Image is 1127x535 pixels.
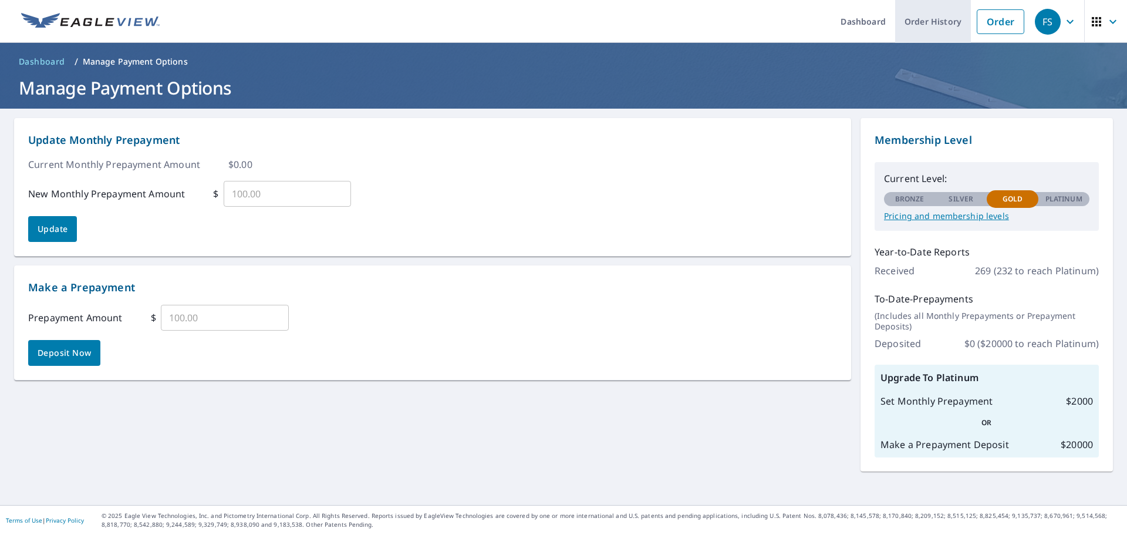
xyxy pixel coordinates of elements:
[1035,9,1061,35] div: FS
[884,171,1089,186] p: Current Level:
[1045,194,1082,204] p: Platinum
[28,311,123,325] p: Prepayment Amount
[161,301,289,334] input: 100.00
[28,280,837,295] p: Make a Prepayment
[14,76,1113,100] h1: Manage Payment Options
[895,194,924,204] p: Bronze
[28,132,837,148] p: Update Monthly Prepayment
[880,418,1093,428] p: OR
[228,157,252,171] p: $ 0.00
[1066,394,1093,408] p: $ 2000
[875,132,1099,148] p: Membership Level
[28,187,185,201] p: New Monthly Prepayment Amount
[151,311,156,325] p: $
[875,292,1099,306] p: To-Date-Prepayments
[1003,194,1023,204] p: Gold
[14,52,1113,71] nav: breadcrumb
[28,340,100,366] button: Deposit Now
[949,194,973,204] p: Silver
[213,187,218,201] p: $
[46,516,84,524] a: Privacy Policy
[19,56,65,68] span: Dashboard
[880,394,993,408] p: Set Monthly Prepayment
[875,245,1099,259] p: Year-to-Date Reports
[964,337,1099,351] p: $ 0 ($20000 to reach Platinum)
[977,9,1024,34] a: Order
[875,337,921,351] p: Deposited
[6,517,84,524] p: |
[1061,438,1093,452] p: $ 20000
[880,371,1093,385] p: Upgrade To Platinum
[14,52,70,71] a: Dashboard
[28,216,77,242] button: Update
[884,211,1089,221] a: Pricing and membership levels
[83,56,188,68] p: Manage Payment Options
[38,346,91,361] span: Deposit Now
[224,177,352,210] input: 100.00
[102,512,1121,529] p: © 2025 Eagle View Technologies, Inc. and Pictometry International Corp. All Rights Reserved. Repo...
[975,264,1099,278] p: 269 (232 to reach Platinum)
[21,13,160,31] img: EV Logo
[38,222,68,237] span: Update
[880,438,1009,452] p: Make a Prepayment Deposit
[875,264,915,278] p: Received
[75,55,78,69] li: /
[875,311,1099,332] p: (Includes all Monthly Prepayments or Prepayment Deposits)
[6,516,42,524] a: Terms of Use
[28,157,200,171] p: Current Monthly Prepayment Amount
